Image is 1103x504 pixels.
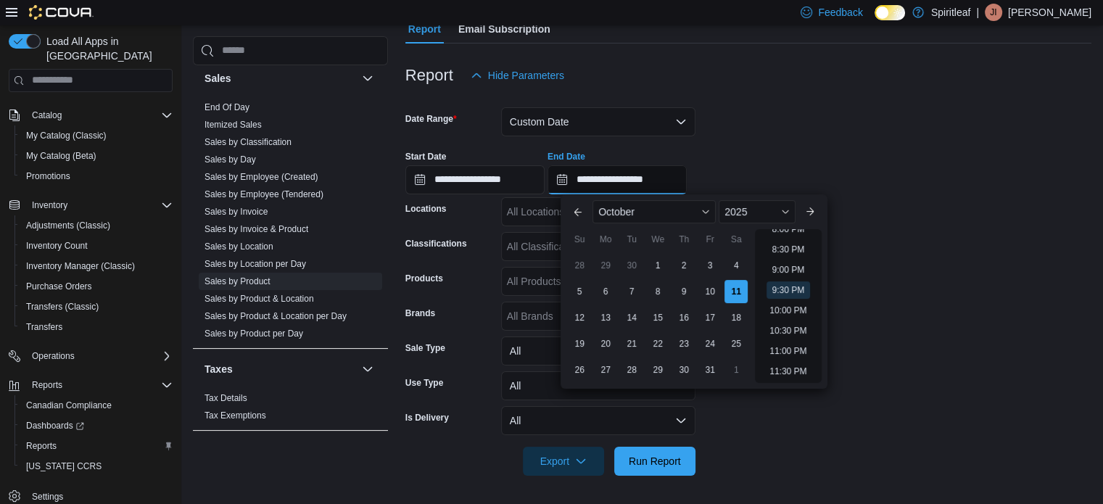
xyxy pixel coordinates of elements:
[20,397,117,414] a: Canadian Compliance
[405,342,445,354] label: Sale Type
[20,237,94,255] a: Inventory Count
[764,322,812,339] li: 10:30 PM
[205,207,268,217] a: Sales by Invoice
[672,358,695,381] div: day-30
[566,252,749,383] div: October, 2025
[20,127,112,144] a: My Catalog (Classic)
[41,34,173,63] span: Load All Apps in [GEOGRAPHIC_DATA]
[620,358,643,381] div: day-28
[20,417,90,434] a: Dashboards
[568,306,591,329] div: day-12
[755,229,821,383] ul: Time
[193,99,388,348] div: Sales
[205,392,247,404] span: Tax Details
[629,454,681,468] span: Run Report
[620,306,643,329] div: day-14
[32,379,62,391] span: Reports
[20,318,173,336] span: Transfers
[990,4,996,21] span: JI
[724,228,748,251] div: Sa
[26,197,173,214] span: Inventory
[501,371,695,400] button: All
[26,170,70,182] span: Promotions
[205,137,292,147] a: Sales by Classification
[205,71,231,86] h3: Sales
[20,168,76,185] a: Promotions
[764,363,812,380] li: 11:30 PM
[15,146,178,166] button: My Catalog (Beta)
[698,332,722,355] div: day-24
[205,393,247,403] a: Tax Details
[405,151,447,162] label: Start Date
[205,259,306,269] a: Sales by Location per Day
[672,254,695,277] div: day-2
[26,347,173,365] span: Operations
[598,206,635,218] span: October
[20,147,173,165] span: My Catalog (Beta)
[32,491,63,503] span: Settings
[3,346,178,366] button: Operations
[465,61,570,90] button: Hide Parameters
[205,136,292,148] span: Sales by Classification
[724,306,748,329] div: day-18
[764,302,812,319] li: 10:00 PM
[405,377,443,389] label: Use Type
[15,395,178,416] button: Canadian Compliance
[3,105,178,125] button: Catalog
[592,200,716,223] div: Button. Open the month selector. October is currently selected.
[20,458,173,475] span: Washington CCRS
[698,306,722,329] div: day-17
[205,276,270,287] span: Sales by Product
[205,119,262,131] span: Itemized Sales
[646,254,669,277] div: day-1
[620,280,643,303] div: day-7
[26,321,62,333] span: Transfers
[205,154,256,165] a: Sales by Day
[205,329,303,339] a: Sales by Product per Day
[26,460,102,472] span: [US_STATE] CCRS
[20,458,107,475] a: [US_STATE] CCRS
[15,256,178,276] button: Inventory Manager (Classic)
[26,440,57,452] span: Reports
[767,261,811,278] li: 9:00 PM
[205,258,306,270] span: Sales by Location per Day
[646,332,669,355] div: day-22
[205,223,308,235] span: Sales by Invoice & Product
[672,332,695,355] div: day-23
[620,228,643,251] div: Tu
[724,254,748,277] div: day-4
[594,358,617,381] div: day-27
[26,281,92,292] span: Purchase Orders
[931,4,970,21] p: Spiritleaf
[26,220,110,231] span: Adjustments (Classic)
[405,273,443,284] label: Products
[26,376,173,394] span: Reports
[26,107,67,124] button: Catalog
[594,280,617,303] div: day-6
[20,278,98,295] a: Purchase Orders
[3,375,178,395] button: Reports
[205,362,233,376] h3: Taxes
[594,254,617,277] div: day-29
[548,151,585,162] label: End Date
[205,206,268,218] span: Sales by Invoice
[15,215,178,236] button: Adjustments (Classic)
[205,171,318,183] span: Sales by Employee (Created)
[205,276,270,286] a: Sales by Product
[523,447,604,476] button: Export
[405,67,453,84] h3: Report
[205,311,347,321] a: Sales by Product & Location per Day
[20,417,173,434] span: Dashboards
[20,278,173,295] span: Purchase Orders
[767,281,811,299] li: 9:30 PM
[15,297,178,317] button: Transfers (Classic)
[205,102,249,112] a: End Of Day
[26,260,135,272] span: Inventory Manager (Classic)
[26,130,107,141] span: My Catalog (Classic)
[548,165,687,194] input: Press the down key to enter a popover containing a calendar. Press the escape key to close the po...
[20,298,173,315] span: Transfers (Classic)
[985,4,1002,21] div: Jailee I
[405,113,457,125] label: Date Range
[20,397,173,414] span: Canadian Compliance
